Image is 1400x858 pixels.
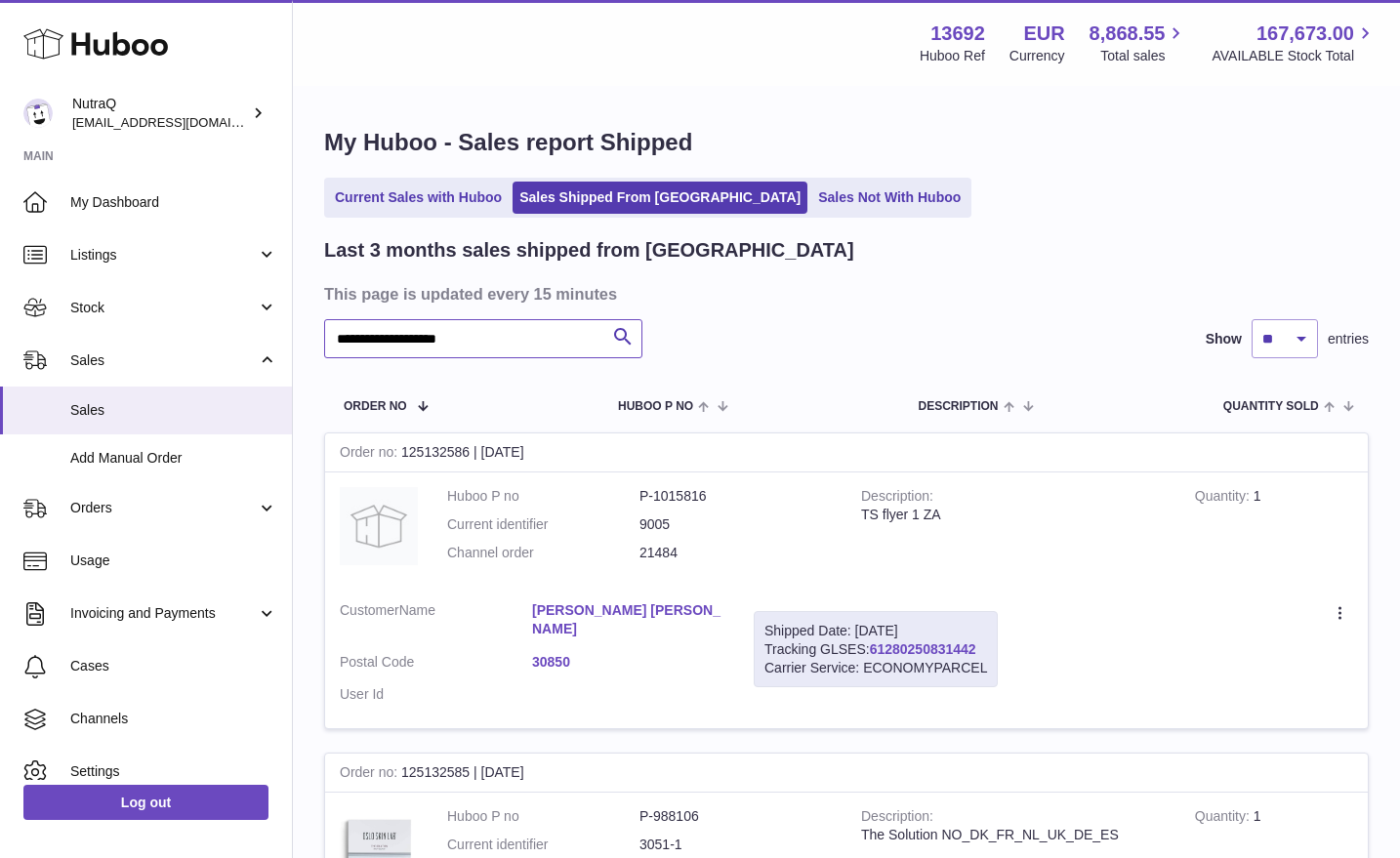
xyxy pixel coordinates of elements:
div: Huboo Ref [920,47,985,65]
div: 125132586 | [DATE] [325,433,1368,472]
span: 167,673.00 [1256,20,1354,47]
dd: 3051-1 [639,836,832,854]
dt: Postal Code [340,653,532,676]
a: Sales Not With Huboo [811,182,968,214]
dd: P-988106 [639,807,832,826]
a: 167,673.00 AVAILABLE Stock Total [1212,20,1377,65]
dd: 21484 [639,544,832,562]
div: 125132585 | [DATE] [325,754,1368,793]
span: Cases [70,657,277,675]
span: Stock [70,299,257,317]
dt: Current identifier [447,515,639,534]
span: Sales [70,351,257,370]
span: Sales [70,401,277,420]
strong: Quantity [1195,808,1254,829]
span: My Dashboard [70,193,277,212]
span: Orders [70,499,257,517]
dt: Huboo P no [447,807,639,826]
span: [EMAIL_ADDRESS][DOMAIN_NAME] [72,114,287,130]
span: Settings [70,762,277,781]
dd: P-1015816 [639,487,832,506]
a: 8,868.55 Total sales [1090,20,1188,65]
span: Invoicing and Payments [70,604,257,623]
strong: Order no [340,764,401,785]
a: 30850 [532,653,724,672]
span: Quantity Sold [1223,400,1319,413]
dd: 9005 [639,515,832,534]
label: Show [1206,330,1242,348]
h2: Last 3 months sales shipped from [GEOGRAPHIC_DATA] [324,237,854,264]
span: Total sales [1100,47,1187,65]
dt: Huboo P no [447,487,639,506]
span: Order No [344,400,407,413]
a: Log out [23,785,268,820]
dt: User Id [340,685,532,704]
a: Current Sales with Huboo [328,182,509,214]
a: Sales Shipped From [GEOGRAPHIC_DATA] [513,182,807,214]
span: AVAILABLE Stock Total [1212,47,1377,65]
span: Customer [340,602,399,618]
img: log@nutraq.com [23,99,53,128]
span: Add Manual Order [70,449,277,468]
span: Usage [70,552,277,570]
strong: Description [861,488,933,509]
div: Tracking GLSES: [754,611,998,688]
div: TS flyer 1 ZA [861,506,1166,524]
a: 61280250831442 [870,641,976,657]
div: Shipped Date: [DATE] [764,622,987,640]
a: [PERSON_NAME] [PERSON_NAME] [532,601,724,638]
dt: Current identifier [447,836,639,854]
span: 8,868.55 [1090,20,1166,47]
div: Carrier Service: ECONOMYPARCEL [764,659,987,677]
div: NutraQ [72,95,248,132]
td: 1 [1180,472,1368,587]
strong: 13692 [930,20,985,47]
img: no-photo.jpg [340,487,418,565]
span: Description [918,400,998,413]
span: Listings [70,246,257,265]
dt: Channel order [447,544,639,562]
div: Currency [1009,47,1065,65]
strong: Quantity [1195,488,1254,509]
strong: Order no [340,444,401,465]
div: The Solution NO_DK_FR_NL_UK_DE_ES [861,826,1166,844]
span: Channels [70,710,277,728]
strong: EUR [1023,20,1064,47]
strong: Description [861,808,933,829]
h1: My Huboo - Sales report Shipped [324,127,1369,158]
dt: Name [340,601,532,643]
h3: This page is updated every 15 minutes [324,283,1364,305]
span: Huboo P no [618,400,693,413]
span: entries [1328,330,1369,348]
